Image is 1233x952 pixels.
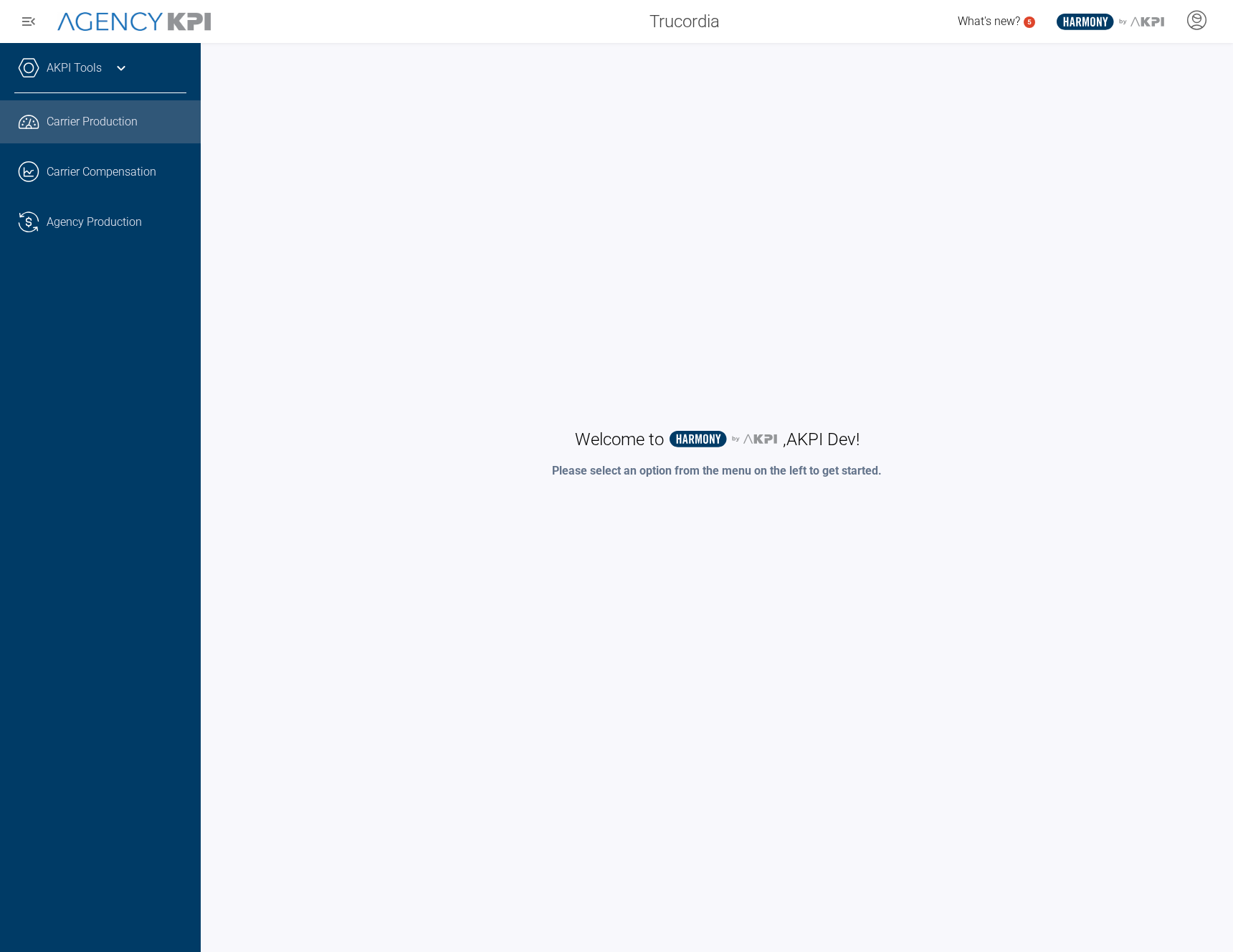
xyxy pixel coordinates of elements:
[1024,16,1035,28] a: 5
[1027,18,1032,26] text: 5
[47,113,138,130] span: Carrier Production
[958,14,1020,28] span: What's new?
[649,9,720,34] span: Trucordia
[552,462,882,480] p: Please select an option from the menu on the left to get started.
[57,12,211,32] img: AgencyKPI
[575,428,860,451] h1: Welcome to , AKPI Dev !
[47,59,102,77] a: AKPI Tools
